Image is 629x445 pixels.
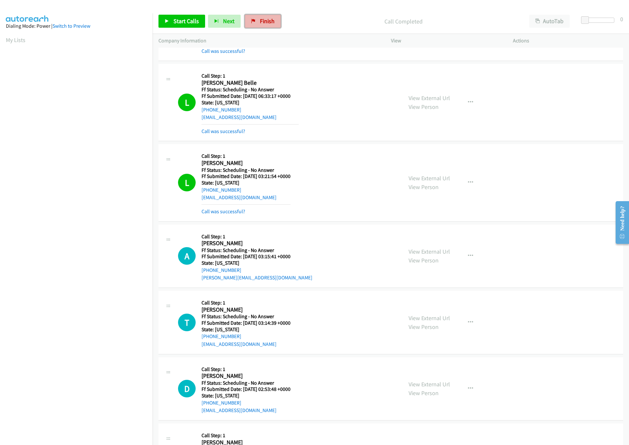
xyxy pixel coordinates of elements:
a: View External Url [409,380,450,388]
p: View [391,37,501,45]
div: The call is yet to be attempted [178,247,196,265]
h2: [PERSON_NAME] [202,306,291,314]
a: [EMAIL_ADDRESS][DOMAIN_NAME] [202,341,277,347]
a: Switch to Preview [52,23,90,29]
h1: L [178,174,196,191]
div: 0 [620,15,623,23]
a: View Person [409,183,439,191]
a: Call was successful? [202,48,245,54]
h1: T [178,314,196,331]
a: [PHONE_NUMBER] [202,107,241,113]
h5: Call Step: 1 [202,366,291,373]
a: View Person [409,323,439,331]
a: View External Url [409,314,450,322]
a: [PHONE_NUMBER] [202,187,241,193]
h1: L [178,94,196,111]
p: Company Information [158,37,379,45]
p: Call Completed [290,17,517,26]
a: Call was successful? [202,208,245,215]
h5: Call Step: 1 [202,73,299,79]
a: Start Calls [158,15,205,28]
h2: [PERSON_NAME] [202,159,291,167]
h1: D [178,380,196,397]
a: [EMAIL_ADDRESS][DOMAIN_NAME] [202,114,277,120]
h5: State: [US_STATE] [202,180,291,186]
a: View Person [409,257,439,264]
h5: Call Step: 1 [202,153,291,159]
a: [PHONE_NUMBER] [202,400,241,406]
h5: Ff Submitted Date: [DATE] 02:53:48 +0000 [202,386,291,393]
a: View Person [409,389,439,397]
a: [PERSON_NAME][EMAIL_ADDRESS][DOMAIN_NAME] [202,274,312,281]
h5: Ff Status: Scheduling - No Answer [202,86,299,93]
h5: State: [US_STATE] [202,326,291,333]
button: AutoTab [529,15,570,28]
h5: Ff Status: Scheduling - No Answer [202,313,291,320]
h5: Ff Submitted Date: [DATE] 06:33:17 +0000 [202,93,299,99]
a: My Lists [6,36,25,44]
h5: Ff Submitted Date: [DATE] 03:14:39 +0000 [202,320,291,326]
h5: State: [US_STATE] [202,260,312,266]
a: View External Url [409,94,450,102]
h5: Ff Status: Scheduling - No Answer [202,247,312,254]
div: Delay between calls (in seconds) [584,18,614,23]
h1: A [178,247,196,265]
h5: State: [US_STATE] [202,393,291,399]
a: [EMAIL_ADDRESS][DOMAIN_NAME] [202,194,277,200]
h2: [PERSON_NAME] Belle [202,79,299,87]
h5: Ff Submitted Date: [DATE] 03:21:54 +0000 [202,173,291,180]
h5: Call Step: 1 [202,432,291,439]
h2: [PERSON_NAME] [202,240,312,247]
p: Actions [513,37,623,45]
h5: State: [US_STATE] [202,99,299,106]
a: Finish [245,15,281,28]
a: [EMAIL_ADDRESS][DOMAIN_NAME] [202,407,277,413]
span: Next [223,17,234,25]
a: View External Url [409,174,450,182]
h5: Ff Status: Scheduling - No Answer [202,167,291,173]
iframe: Dialpad [6,50,153,360]
div: The call is yet to be attempted [178,314,196,331]
h5: Call Step: 1 [202,233,312,240]
a: Call was successful? [202,128,245,134]
div: The call is yet to be attempted [178,380,196,397]
a: View External Url [409,248,450,255]
a: View Person [409,103,439,111]
span: Finish [260,17,275,25]
h5: Ff Submitted Date: [DATE] 03:15:41 +0000 [202,253,312,260]
h2: [PERSON_NAME] [202,372,291,380]
h5: Ff Status: Scheduling - No Answer [202,380,291,386]
a: [PHONE_NUMBER] [202,333,241,339]
div: Dialing Mode: Power | [6,22,147,30]
a: [PHONE_NUMBER] [202,267,241,273]
span: Start Calls [173,17,199,25]
iframe: Resource Center [610,197,629,248]
button: Next [208,15,241,28]
h5: Call Step: 1 [202,300,291,306]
